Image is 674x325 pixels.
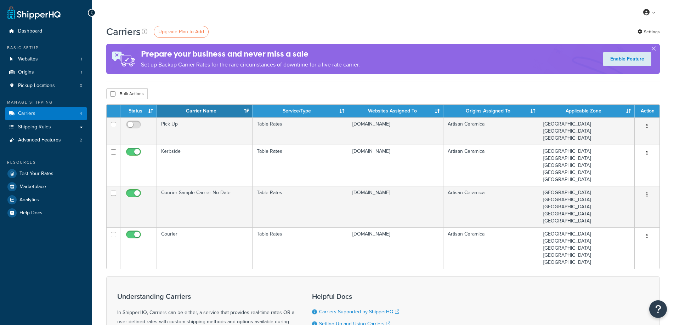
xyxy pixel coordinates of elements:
span: Upgrade Plan to Add [158,28,204,35]
a: Origins 1 [5,66,87,79]
th: Carrier Name: activate to sort column ascending [157,105,253,117]
span: Carriers [18,111,35,117]
td: Artisan Ceramica [443,117,539,145]
span: 1 [81,69,82,75]
a: Settings [638,27,660,37]
span: Analytics [19,197,39,203]
td: Artisan Ceramica [443,227,539,269]
th: Service/Type: activate to sort column ascending [253,105,348,117]
div: Basic Setup [5,45,87,51]
a: Upgrade Plan to Add [154,26,209,38]
li: Pickup Locations [5,79,87,92]
div: Resources [5,159,87,166]
div: Manage Shipping [5,99,87,105]
h1: Carriers [106,25,141,39]
span: 0 [80,83,82,89]
h4: Prepare your business and never miss a sale [141,48,360,60]
th: Action [635,105,659,117]
th: Origins Assigned To: activate to sort column ascending [443,105,539,117]
button: Bulk Actions [106,88,148,99]
a: Test Your Rates [5,167,87,180]
td: Table Rates [253,227,348,269]
a: ShipperHQ Home [7,5,61,19]
a: Pickup Locations 0 [5,79,87,92]
td: Kerbside [157,145,253,186]
a: Marketplace [5,180,87,193]
th: Websites Assigned To: activate to sort column ascending [348,105,444,117]
a: Shipping Rules [5,121,87,134]
a: Carriers Supported by ShipperHQ [319,308,399,315]
span: Origins [18,69,34,75]
span: 2 [80,137,82,143]
td: [GEOGRAPHIC_DATA] [GEOGRAPHIC_DATA] [GEOGRAPHIC_DATA] [539,117,635,145]
span: Websites [18,56,38,62]
span: Shipping Rules [18,124,51,130]
a: Advanced Features 2 [5,134,87,147]
td: [GEOGRAPHIC_DATA] [GEOGRAPHIC_DATA] [GEOGRAPHIC_DATA] [GEOGRAPHIC_DATA] [GEOGRAPHIC_DATA] [539,186,635,227]
li: Origins [5,66,87,79]
th: Applicable Zone: activate to sort column ascending [539,105,635,117]
p: Set up Backup Carrier Rates for the rare circumstances of downtime for a live rate carrier. [141,60,360,70]
span: Test Your Rates [19,171,53,177]
span: Marketplace [19,184,46,190]
img: ad-rules-rateshop-fe6ec290ccb7230408bd80ed9643f0289d75e0ffd9eb532fc0e269fcd187b520.png [106,44,141,74]
a: Carriers 4 [5,107,87,120]
a: Enable Feature [603,52,651,66]
td: Table Rates [253,117,348,145]
li: Advanced Features [5,134,87,147]
a: Help Docs [5,207,87,219]
td: [DOMAIN_NAME] [348,145,444,186]
span: 4 [80,111,82,117]
span: Advanced Features [18,137,61,143]
span: Dashboard [18,28,42,34]
td: Artisan Ceramica [443,186,539,227]
span: 1 [81,56,82,62]
td: Table Rates [253,145,348,186]
td: Courier Sample Carrier No Date [157,186,253,227]
td: [DOMAIN_NAME] [348,117,444,145]
th: Status: activate to sort column ascending [120,105,157,117]
td: Pick Up [157,117,253,145]
td: Courier [157,227,253,269]
td: Table Rates [253,186,348,227]
td: [DOMAIN_NAME] [348,227,444,269]
a: Websites 1 [5,53,87,66]
h3: Helpful Docs [312,292,404,300]
span: Help Docs [19,210,43,216]
li: Websites [5,53,87,66]
li: Carriers [5,107,87,120]
a: Analytics [5,193,87,206]
h3: Understanding Carriers [117,292,294,300]
td: [GEOGRAPHIC_DATA] [GEOGRAPHIC_DATA] [GEOGRAPHIC_DATA] [GEOGRAPHIC_DATA] [GEOGRAPHIC_DATA] [539,145,635,186]
span: Pickup Locations [18,83,55,89]
button: Open Resource Center [649,300,667,318]
a: Dashboard [5,25,87,38]
td: [GEOGRAPHIC_DATA] [GEOGRAPHIC_DATA] [GEOGRAPHIC_DATA] [GEOGRAPHIC_DATA] [GEOGRAPHIC_DATA] [539,227,635,269]
td: [DOMAIN_NAME] [348,186,444,227]
td: Artisan Ceramica [443,145,539,186]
